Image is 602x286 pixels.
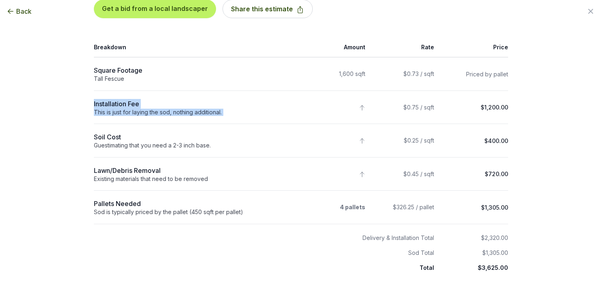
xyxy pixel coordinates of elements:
[370,191,439,224] td: $326.25 / pallet
[94,132,296,142] div: Soil Cost
[370,38,439,57] th: Rate
[370,124,439,158] td: $0.25 / sqft
[94,208,296,216] div: Sod is typically priced by the pallet (450 sqft per pallet)
[481,234,508,241] span: $2,320.00
[439,191,508,224] td: $1,305.00
[94,142,296,149] div: Guestimating that you need a 2-3 inch base.
[439,157,508,191] td: $720.00
[94,38,301,57] th: Breakdown
[94,199,296,208] div: Pallets Needed
[370,157,439,191] td: $0.45 / sqft
[439,57,508,91] td: Priced by pallet
[94,242,439,257] th: Sod Total
[301,38,370,57] th: Amount
[94,99,296,109] div: Installation Fee
[439,124,508,158] td: $400.00
[94,75,296,82] div: Tall Fescue
[340,204,365,210] strong: 4 pallets
[16,6,32,16] span: Back
[439,38,508,57] th: Price
[370,90,439,124] td: $0.75 / sqft
[94,224,439,242] th: Delivery & Installation Total
[94,257,439,272] th: Total
[94,166,296,175] div: Lawn/Debris Removal
[370,57,439,91] td: $0.73 / sqft
[301,57,370,91] td: 1,600 sqft
[439,257,508,272] td: $3,625.00
[94,175,296,183] div: Existing materials that need to be removed
[6,6,32,16] button: Back
[94,65,296,75] div: Square Footage
[94,109,296,116] div: This is just for laying the sod, nothing additional.
[439,242,508,257] td: $1,305.00
[439,90,508,124] td: $1,200.00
